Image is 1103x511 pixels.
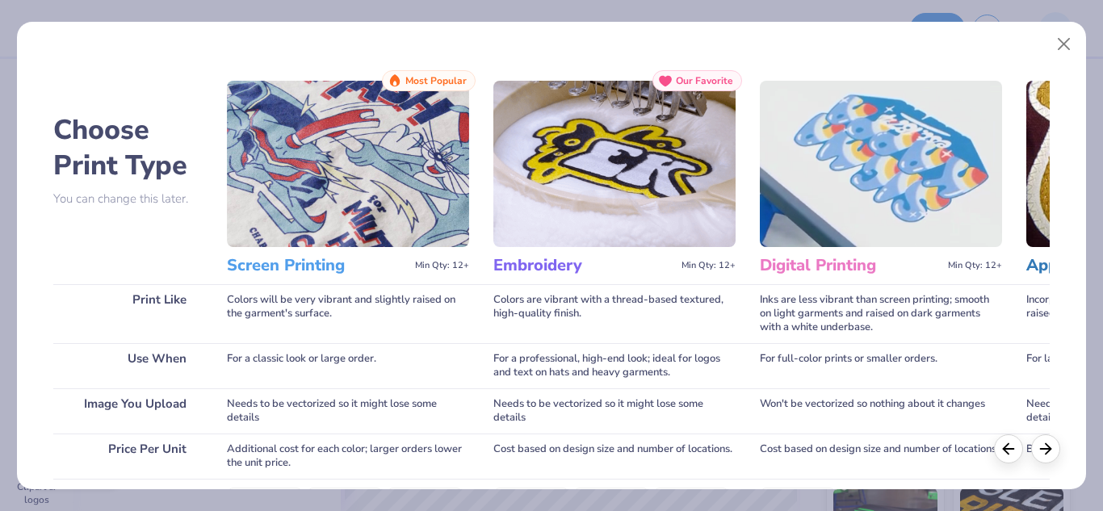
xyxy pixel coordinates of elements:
div: Image You Upload [53,388,203,434]
div: Price Per Unit [53,434,203,479]
div: Print Like [53,284,203,343]
div: For full-color prints or smaller orders. [760,343,1002,388]
img: Digital Printing [760,81,1002,247]
div: Needs to be vectorized so it might lose some details [227,388,469,434]
img: Screen Printing [227,81,469,247]
p: You can change this later. [53,192,203,206]
div: For a classic look or large order. [227,343,469,388]
span: Most Popular [405,75,467,86]
div: Cost based on design size and number of locations. [493,434,736,479]
div: Won't be vectorized so nothing about it changes [760,388,1002,434]
h3: Embroidery [493,255,675,276]
div: Needs to be vectorized so it might lose some details [493,388,736,434]
div: For a professional, high-end look; ideal for logos and text on hats and heavy garments. [493,343,736,388]
div: Use When [53,343,203,388]
span: Min Qty: 12+ [948,260,1002,271]
span: Min Qty: 12+ [415,260,469,271]
h2: Choose Print Type [53,112,203,183]
div: Colors will be very vibrant and slightly raised on the garment's surface. [227,284,469,343]
span: Our Favorite [676,75,733,86]
h3: Screen Printing [227,255,409,276]
span: Min Qty: 12+ [682,260,736,271]
h3: Digital Printing [760,255,942,276]
div: Cost based on design size and number of locations. [760,434,1002,479]
img: Embroidery [493,81,736,247]
div: Colors are vibrant with a thread-based textured, high-quality finish. [493,284,736,343]
div: Inks are less vibrant than screen printing; smooth on light garments and raised on dark garments ... [760,284,1002,343]
div: Additional cost for each color; larger orders lower the unit price. [227,434,469,479]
